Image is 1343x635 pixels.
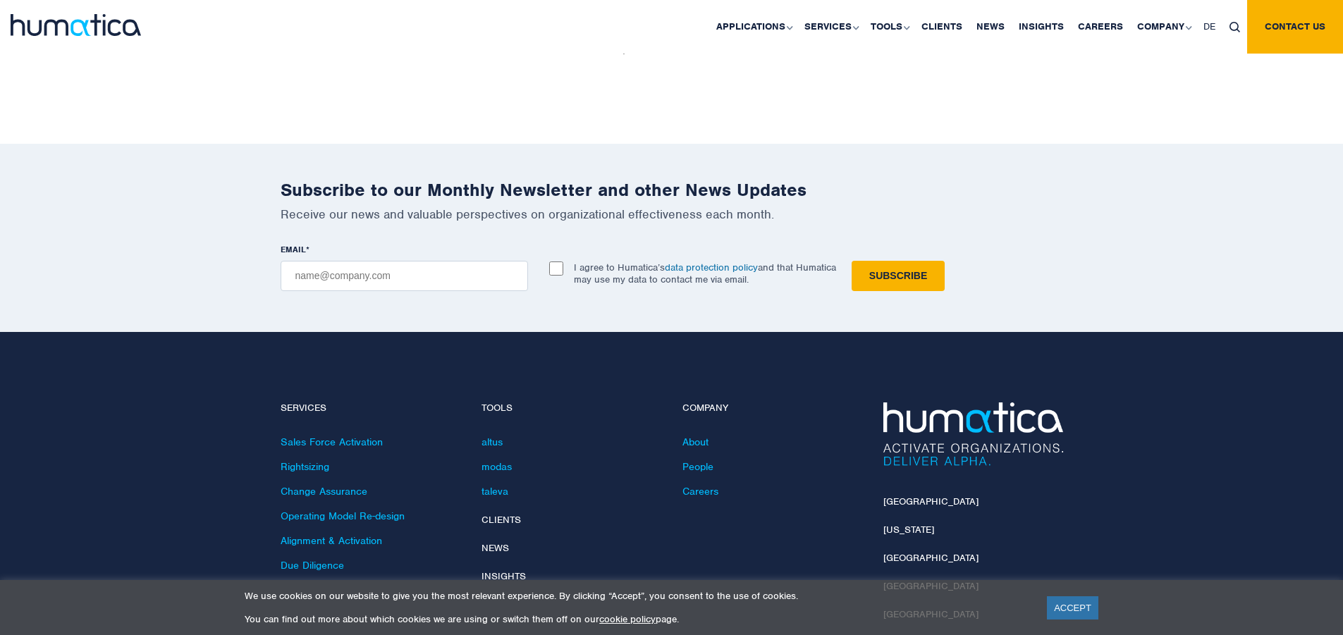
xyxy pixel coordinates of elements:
span: DE [1203,20,1215,32]
input: name@company.com [281,261,528,291]
a: [GEOGRAPHIC_DATA] [883,552,979,564]
a: altus [482,436,503,448]
a: [US_STATE] [883,524,934,536]
img: logo [11,14,141,36]
p: Receive our news and valuable perspectives on organizational effectiveness each month. [281,206,1063,222]
h4: Company [682,402,862,414]
a: ACCEPT [1047,596,1098,619]
h4: Tools [482,402,661,414]
h4: Services [281,402,460,414]
a: Due Diligence [281,559,344,572]
a: [GEOGRAPHIC_DATA] [883,495,979,507]
a: Rightsizing [281,460,329,473]
a: About [682,436,709,448]
a: Careers [682,485,718,498]
p: I agree to Humatica’s and that Humatica may use my data to contact me via email. [574,261,836,285]
a: Change Assurance [281,485,367,498]
a: taleva [482,485,508,498]
a: Operating Model Re-design [281,510,405,522]
h2: Subscribe to our Monthly Newsletter and other News Updates [281,179,1063,201]
img: Humatica [883,402,1063,466]
a: News [482,542,509,554]
span: EMAIL [281,244,306,255]
a: Clients [482,514,521,526]
a: Alignment & Activation [281,534,382,547]
a: Sales Force Activation [281,436,383,448]
a: People [682,460,713,473]
img: search_icon [1229,22,1240,32]
p: We use cookies on our website to give you the most relevant experience. By clicking “Accept”, you... [245,590,1029,602]
input: I agree to Humatica’sdata protection policyand that Humatica may use my data to contact me via em... [549,261,563,276]
input: Subscribe [852,261,945,291]
p: You can find out more about which cookies we are using or switch them off on our page. [245,613,1029,625]
a: data protection policy [665,261,758,273]
a: modas [482,460,512,473]
a: Insights [482,570,526,582]
a: cookie policy [599,613,656,625]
